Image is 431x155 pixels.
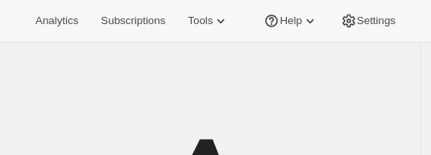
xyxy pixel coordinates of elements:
[254,10,327,32] button: Help
[188,14,213,27] span: Tools
[178,10,238,32] button: Tools
[357,14,396,27] span: Settings
[91,10,175,32] button: Subscriptions
[280,14,301,27] span: Help
[101,14,165,27] span: Subscriptions
[35,14,78,27] span: Analytics
[331,10,405,32] button: Settings
[26,10,88,32] button: Analytics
